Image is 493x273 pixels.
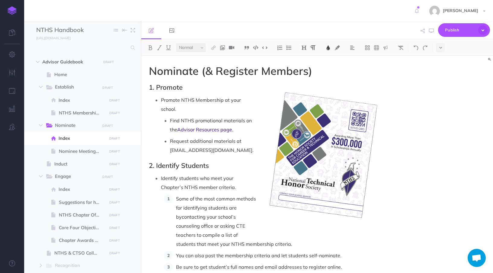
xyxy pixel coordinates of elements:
[107,212,122,219] button: DRAFT
[262,45,267,50] img: Inline code button
[55,173,96,181] span: Engage
[445,25,475,35] span: Publish
[55,262,96,270] span: Recognition
[109,251,120,255] small: DRAFT
[107,224,122,231] button: DRAFT
[335,45,340,50] img: Text background color button
[36,36,71,40] small: [URL][DOMAIN_NAME]
[161,97,242,112] span: Promote NTHS Membership at your school.
[109,213,120,217] small: DRAFT
[161,175,236,190] span: Identify students who meet your Chapter’s NTHS member criteria.
[54,249,105,257] span: NTHS & CTSO Collaboration Guide
[107,148,122,155] button: DRAFT
[109,162,120,166] small: DRAFT
[157,45,162,50] img: Italic button
[109,201,120,204] small: DRAFT
[8,6,17,15] img: logo-mark.svg
[177,127,232,133] a: Advisor Resources page
[170,138,254,153] span: Request additional materials at [EMAIL_ADDRESS][DOMAIN_NAME].
[176,214,292,247] span: contacting your school’s counseling office or asking CTE teachers to compile a list of students t...
[176,264,342,270] span: Be sure to get student’s full names and email addresses to register online.
[107,199,122,206] button: DRAFT
[211,45,216,50] img: Link button
[100,84,115,91] button: DRAFT
[107,135,122,142] button: DRAFT
[232,127,233,133] span: .
[107,110,122,117] button: DRAFT
[413,45,419,50] img: Undo
[277,45,283,50] img: Ordered list button
[468,249,486,267] div: Open chat
[244,45,249,50] img: Blockquote button
[59,237,105,244] span: Chapter Awards Program
[36,42,127,53] input: Search
[102,124,113,128] small: DRAFT
[102,175,113,179] small: DRAFT
[438,23,490,37] button: Publish
[107,161,122,168] button: DRAFT
[109,188,120,191] small: DRAFT
[176,194,380,249] p: Some of the most common methods for identifying students are by
[36,26,107,35] input: Documentation Name
[429,6,440,16] img: e15ca27c081d2886606c458bc858b488.jpg
[107,186,122,193] button: DRAFT
[149,83,183,92] span: 1. Promote
[109,226,120,230] small: DRAFT
[101,59,116,66] button: DRAFT
[103,60,114,64] small: DRAFT
[374,45,379,50] img: Create table button
[24,35,77,41] a: [URL][DOMAIN_NAME]
[59,199,105,206] span: Suggestions for having a Successful Chapter
[325,45,331,50] img: Text color button
[109,149,120,153] small: DRAFT
[229,45,234,50] img: Add video button
[148,45,153,50] img: Bold button
[166,45,171,50] img: Underline button
[264,89,380,224] img: BG7ZB4AnjdblmjyxlwE5.png
[59,109,105,117] span: NTHS Membership Criteria
[100,173,115,180] button: DRAFT
[440,8,481,13] span: [PERSON_NAME]
[59,186,105,193] span: Index
[59,211,105,219] span: NTHS Chapter Officers
[170,117,253,133] span: Find NTHS promotional materials on the
[55,83,96,91] span: Establish
[107,237,122,244] button: DRAFT
[383,45,388,50] img: Callout dropdown menu button
[59,97,105,104] span: Index
[107,97,122,104] button: DRAFT
[54,71,105,78] span: Home
[149,161,209,170] span: 2. Identify Students
[107,250,122,257] button: DRAFT
[42,58,97,66] span: Advisor Guidebook
[220,45,225,50] img: Add image button
[109,98,120,102] small: DRAFT
[350,45,355,50] img: Alignment dropdown menu button
[59,135,105,142] span: Index
[176,252,341,259] span: You can also post the membership criteria and let students self-nominate.
[310,45,316,50] img: Paragraph button
[100,122,115,129] button: DRAFT
[54,160,105,168] span: Induct
[422,45,428,50] img: Redo
[55,122,96,130] span: Nominate
[109,136,120,140] small: DRAFT
[149,64,312,78] span: Nominate (& Register Members)
[301,45,307,50] img: Headings dropdown button
[398,45,403,50] img: Clear styles button
[109,111,120,115] small: DRAFT
[102,86,113,90] small: DRAFT
[59,224,105,231] span: Core Four Objectives
[109,239,120,242] small: DRAFT
[59,148,105,155] span: Nominee Meeting Guide
[286,45,292,50] img: Unordered list button
[253,45,258,50] img: Code block button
